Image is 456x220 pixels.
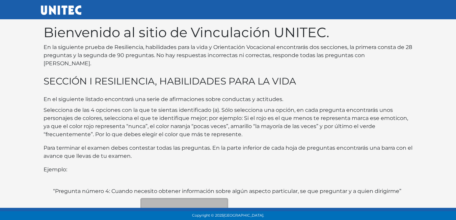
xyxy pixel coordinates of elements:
[223,213,264,218] span: [GEOGRAPHIC_DATA].
[41,5,81,15] img: UNITEC
[44,24,413,41] h1: Bienvenido al sitio de Vinculación UNITEC.
[44,43,413,68] p: En la siguiente prueba de Resiliencia, habilidades para la vida y Orientación Vocacional encontra...
[44,106,413,139] p: Selecciona de las 4 opciones con la que te sientas identificado (a). Sólo selecciona una opción, ...
[44,166,413,174] p: Ejemplo:
[44,95,413,103] p: En el siguiente listado encontrará una serie de afirmaciones sobre conductas y actitudes.
[53,187,401,195] label: “Pregunta número 4: Cuando necesito obtener información sobre algún aspecto particular, se que pr...
[44,144,413,160] p: Para terminar el examen debes contestar todas las preguntas. En la parte inferior de cada hoja de...
[44,76,413,87] h3: SECCIÓN I RESILIENCIA, HABILIDADES PARA LA VIDA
